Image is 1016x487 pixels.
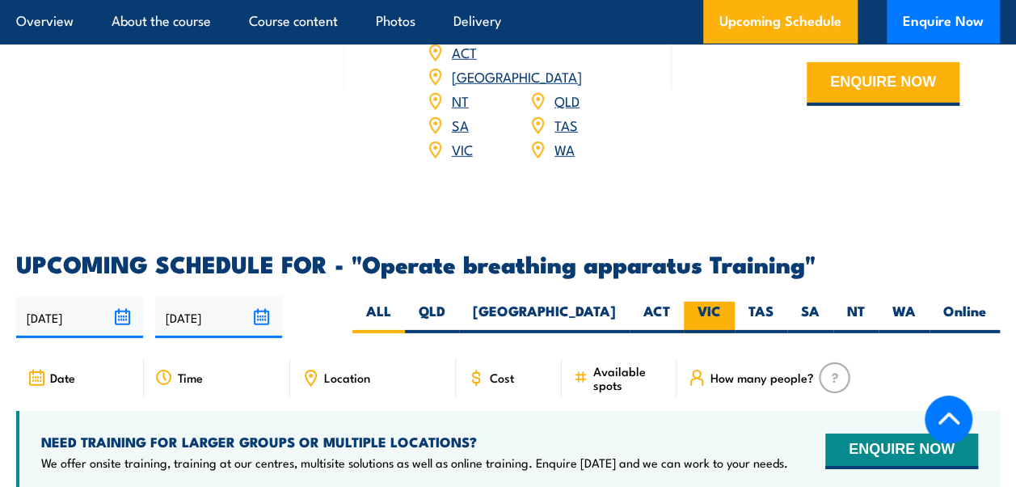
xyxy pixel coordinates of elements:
[833,302,879,333] label: NT
[879,302,930,333] label: WA
[178,371,203,384] span: Time
[41,433,788,451] h4: NEED TRAINING FOR LARGER GROUPS OR MULTIPLE LOCATIONS?
[490,371,514,384] span: Cost
[825,434,978,469] button: ENQUIRE NOW
[710,371,814,384] span: How many people?
[684,302,735,333] label: VIC
[554,91,580,110] a: QLD
[41,455,788,471] p: We offer onsite training, training at our centres, multisite solutions as well as online training...
[452,115,469,134] a: SA
[930,302,1000,333] label: Online
[16,297,143,338] input: From date
[554,115,578,134] a: TAS
[155,297,282,338] input: To date
[16,252,1000,273] h2: UPCOMING SCHEDULE FOR - "Operate breathing apparatus Training"
[593,364,665,392] span: Available spots
[630,302,684,333] label: ACT
[352,302,405,333] label: ALL
[405,302,459,333] label: QLD
[807,62,959,106] button: ENQUIRE NOW
[452,91,469,110] a: NT
[787,302,833,333] label: SA
[459,302,630,333] label: [GEOGRAPHIC_DATA]
[452,42,477,61] a: ACT
[452,66,582,86] a: [GEOGRAPHIC_DATA]
[50,371,75,384] span: Date
[554,139,575,159] a: WA
[735,302,787,333] label: TAS
[452,139,473,159] a: VIC
[324,371,370,384] span: Location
